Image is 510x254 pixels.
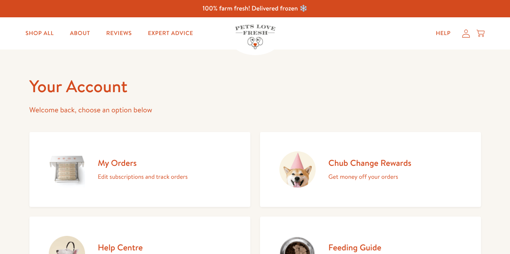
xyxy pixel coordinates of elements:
a: Reviews [100,25,138,41]
a: My Orders Edit subscriptions and track orders [29,132,250,207]
p: Get money off your orders [329,171,412,182]
h1: Your Account [29,75,481,97]
a: Chub Change Rewards Get money off your orders [260,132,481,207]
p: Edit subscriptions and track orders [98,171,188,182]
h2: Help Centre [98,242,181,253]
a: Shop All [19,25,60,41]
a: Help [429,25,457,41]
img: Pets Love Fresh [235,25,275,49]
a: About [63,25,96,41]
h2: Feeding Guide [329,242,416,253]
h2: Chub Change Rewards [329,157,412,168]
a: Expert Advice [142,25,200,41]
p: Welcome back, choose an option below [29,104,481,116]
h2: My Orders [98,157,188,168]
